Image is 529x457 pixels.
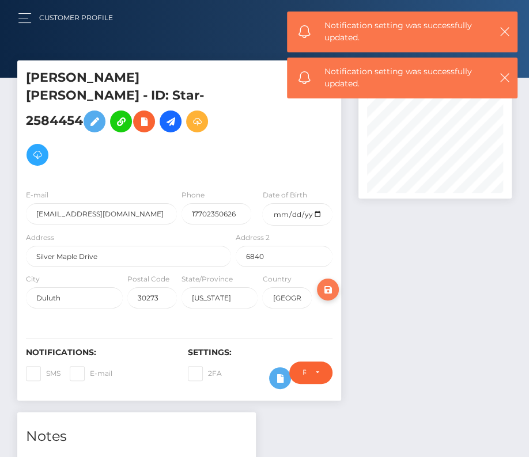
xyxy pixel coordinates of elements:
[26,274,40,284] label: City
[26,366,61,381] label: SMS
[26,426,247,447] h4: Notes
[26,233,54,243] label: Address
[26,69,225,172] h5: [PERSON_NAME] [PERSON_NAME] - ID: Star-2584454
[188,366,222,381] label: 2FA
[188,348,332,357] h6: Settings:
[182,274,233,284] label: State/Province
[324,20,486,44] span: Notification setting was successfully updated.
[70,366,112,381] label: E-mail
[160,111,182,132] a: Initiate Payout
[289,361,332,383] button: Require ID/Selfie Verification
[236,233,270,243] label: Address 2
[303,368,306,377] div: Require ID/Selfie Verification
[262,190,307,200] label: Date of Birth
[262,274,291,284] label: Country
[324,66,486,90] span: Notification setting was successfully updated.
[39,6,113,30] a: Customer Profile
[182,190,205,200] label: Phone
[490,10,511,26] button: Toggle navigation
[26,190,48,200] label: E-mail
[26,348,171,357] h6: Notifications:
[127,274,169,284] label: Postal Code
